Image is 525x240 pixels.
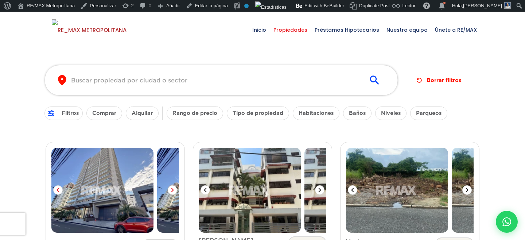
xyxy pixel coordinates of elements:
a: Inicio [249,12,270,48]
a: RE/MAX Metropolitana [52,12,127,48]
button: Tipo de propiedad [227,107,289,120]
button: Niveles [375,107,407,120]
button: Rango de precio [167,107,223,120]
img: Apartamento [199,148,301,233]
input: Buscar propiedad por ciudad o sector [71,76,359,85]
button: Baños [343,107,372,120]
img: Apartamento [304,148,407,233]
a: Únete a RE/MAX [431,12,481,48]
button: Habitaciones [293,107,339,120]
span: Inicio [249,19,270,41]
span: Préstamos Hipotecarios [311,19,383,41]
a: Nuestro equipo [383,12,431,48]
a: Préstamos Hipotecarios [311,12,383,48]
span: [PERSON_NAME] [463,3,502,8]
img: ic-tune.svg [47,109,55,117]
img: Apartamento [51,148,153,233]
span: Únete a RE/MAX [431,19,481,41]
a: Propiedades [270,12,311,48]
div: No indexar [244,4,249,8]
button: Parqueos [410,107,447,120]
img: Visitas de 48 horas. Haz clic para ver más estadísticas del sitio. [255,1,287,13]
span: Nuestro equipo [383,19,431,41]
img: RE_MAX METROPOLITANA [52,19,127,41]
img: Apartamento [157,148,259,233]
button: Filtros [44,107,83,120]
img: Terreno [346,148,448,233]
span: Propiedades [270,19,311,41]
button: Alquilar [126,107,159,120]
button: Comprar [86,107,122,120]
button: Borrar filtros [414,74,464,87]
